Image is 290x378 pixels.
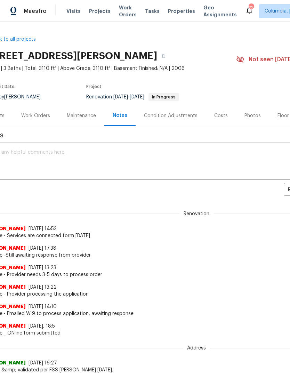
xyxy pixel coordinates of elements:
[29,304,57,309] span: [DATE] 14:10
[89,8,111,15] span: Projects
[29,246,56,251] span: [DATE] 17:38
[149,95,178,99] span: In Progress
[157,50,170,62] button: Copy Address
[29,361,57,365] span: [DATE] 16:27
[21,112,50,119] div: Work Orders
[130,95,144,99] span: [DATE]
[113,112,127,119] div: Notes
[214,112,228,119] div: Costs
[168,8,195,15] span: Properties
[249,4,253,11] div: 22
[183,345,210,352] span: Address
[244,112,261,119] div: Photos
[144,112,198,119] div: Condition Adjustments
[29,265,56,270] span: [DATE] 13:23
[29,285,57,290] span: [DATE] 13:22
[86,85,102,89] span: Project
[24,8,47,15] span: Maestro
[119,4,137,18] span: Work Orders
[179,210,214,217] span: Renovation
[203,4,237,18] span: Geo Assignments
[113,95,128,99] span: [DATE]
[113,95,144,99] span: -
[29,324,55,329] span: [DATE], 18:5
[86,95,179,99] span: Renovation
[29,226,57,231] span: [DATE] 14:53
[67,112,96,119] div: Maintenance
[145,9,160,14] span: Tasks
[66,8,81,15] span: Visits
